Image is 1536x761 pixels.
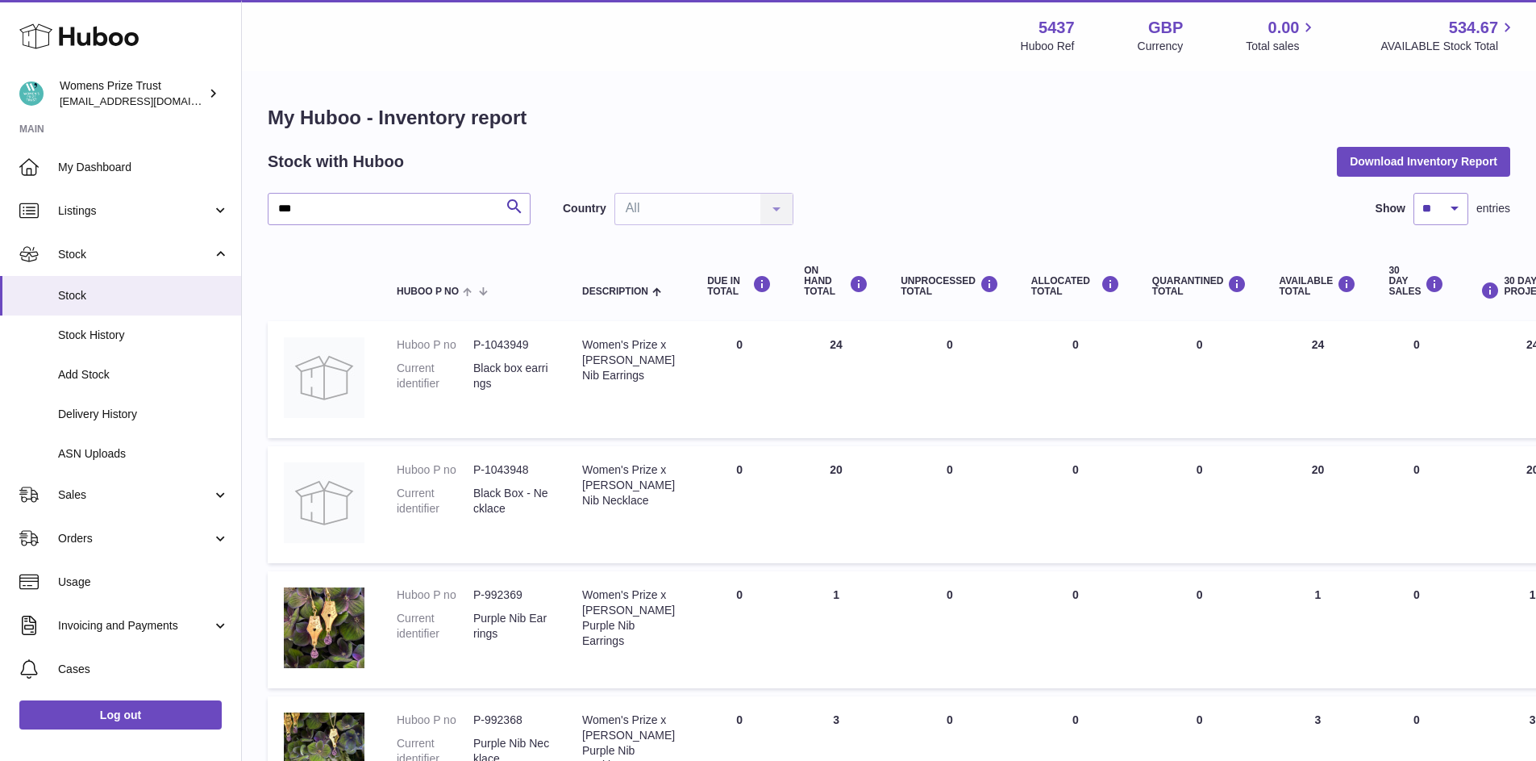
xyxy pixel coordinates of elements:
[1372,446,1460,563] td: 0
[582,587,675,649] div: Women's Prize x [PERSON_NAME] Purple Nib Earrings
[60,78,205,109] div: Womens Prize Trust
[58,160,229,175] span: My Dashboard
[1031,275,1120,297] div: ALLOCATED Total
[1376,201,1405,216] label: Show
[58,247,212,262] span: Stock
[1246,39,1317,54] span: Total sales
[1197,463,1203,476] span: 0
[284,337,364,418] img: product image
[1138,39,1184,54] div: Currency
[473,713,550,728] dd: P-992368
[58,618,212,633] span: Invoicing and Payments
[58,288,229,303] span: Stock
[901,275,999,297] div: UNPROCESSED Total
[397,587,473,603] dt: Huboo P no
[1337,147,1510,176] button: Download Inventory Report
[19,700,222,730] a: Log out
[58,531,212,546] span: Orders
[284,587,364,668] img: product image
[1476,201,1510,216] span: entries
[58,575,229,590] span: Usage
[1015,446,1136,563] td: 0
[788,446,885,563] td: 20
[707,275,772,297] div: DUE IN TOTAL
[397,286,459,297] span: Huboo P no
[1039,17,1075,39] strong: 5437
[58,407,229,422] span: Delivery History
[1268,17,1300,39] span: 0.00
[1015,571,1136,688] td: 0
[268,105,1510,131] h1: My Huboo - Inventory report
[1380,39,1517,54] span: AVAILABLE Stock Total
[473,587,550,603] dd: P-992369
[1263,571,1372,688] td: 1
[1015,321,1136,438] td: 0
[397,713,473,728] dt: Huboo P no
[885,571,1015,688] td: 0
[58,367,229,383] span: Add Stock
[473,462,550,478] dd: P-1043948
[804,266,868,298] div: ON HAND Total
[60,94,237,107] span: [EMAIL_ADDRESS][DOMAIN_NAME]
[1021,39,1075,54] div: Huboo Ref
[1148,17,1183,39] strong: GBP
[691,321,788,438] td: 0
[58,446,229,462] span: ASN Uploads
[397,462,473,478] dt: Huboo P no
[58,487,212,503] span: Sales
[563,201,606,216] label: Country
[284,462,364,543] img: product image
[58,662,229,677] span: Cases
[473,486,550,516] dd: Black Box - Necklace
[1388,266,1444,298] div: 30 DAY SALES
[1197,338,1203,351] span: 0
[1279,275,1356,297] div: AVAILABLE Total
[885,321,1015,438] td: 0
[582,286,648,297] span: Description
[1372,571,1460,688] td: 0
[58,328,229,343] span: Stock History
[1197,713,1203,726] span: 0
[1380,17,1517,54] a: 534.67 AVAILABLE Stock Total
[885,446,1015,563] td: 0
[691,571,788,688] td: 0
[473,611,550,642] dd: Purple Nib Earrings
[1197,588,1203,601] span: 0
[788,571,885,688] td: 1
[582,337,675,383] div: Women's Prize x [PERSON_NAME] Nib Earrings
[1263,446,1372,563] td: 20
[397,611,473,642] dt: Current identifier
[19,82,44,106] img: info@womensprizeforfiction.co.uk
[582,462,675,508] div: Women's Prize x [PERSON_NAME] Nib Necklace
[397,337,473,353] dt: Huboo P no
[473,337,550,353] dd: P-1043949
[397,361,473,391] dt: Current identifier
[1372,321,1460,438] td: 0
[473,361,550,391] dd: Black box earrings
[1449,17,1498,39] span: 534.67
[691,446,788,563] td: 0
[397,486,473,516] dt: Current identifier
[1263,321,1372,438] td: 24
[788,321,885,438] td: 24
[1152,275,1247,297] div: QUARANTINED Total
[268,151,404,173] h2: Stock with Huboo
[1246,17,1317,54] a: 0.00 Total sales
[58,203,212,219] span: Listings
